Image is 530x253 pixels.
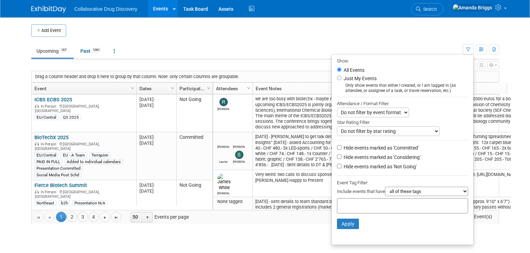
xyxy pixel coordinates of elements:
td: Not Going [176,94,212,132]
label: All Events [342,68,364,73]
div: Susana Tomasio [233,159,245,163]
span: - [154,97,155,102]
div: [DATE] [139,182,173,188]
a: Past1061 [75,44,107,58]
div: [DATE] [139,188,173,194]
div: b2h [59,200,70,206]
td: Not Going [176,180,212,208]
label: Just My Events [342,75,377,82]
label: Hide events marked as 'Considering' [342,154,420,161]
div: Star Rating Filter: [337,117,468,126]
div: None tagged [216,199,250,204]
img: Mariana Vaschetto [235,136,243,144]
div: Northeast [34,200,56,206]
span: In-Person [41,190,58,194]
div: EU - A Team [61,152,87,158]
div: Presentation N/A [72,200,107,206]
div: Dimitris Tsionos [217,144,230,149]
span: Column Settings [246,85,251,91]
span: Column Settings [130,85,135,91]
a: Dates [139,83,172,94]
a: Attendees [216,83,248,94]
span: Go to the next page [102,215,108,220]
a: 2 [67,212,77,222]
div: Drag a column header and drop it here to group by that column. Note: only certain columns are gro... [32,71,499,82]
div: Show: [337,56,468,65]
span: 1061 [91,48,102,53]
a: ICBS ECBS 2025 [34,96,72,103]
div: Include events that have [337,187,468,198]
span: Search [421,7,437,12]
a: Fierce Biotech Summit [34,182,87,188]
label: Hide events marked as 'Committed' [342,144,419,151]
div: [DATE] [139,96,173,102]
img: James White [217,174,231,190]
a: Column Settings [205,83,212,93]
div: PAID IN FULL [34,159,62,165]
span: Go to the last page [113,215,119,220]
span: 50 [131,212,143,222]
div: [GEOGRAPHIC_DATA], [GEOGRAPHIC_DATA] [34,189,133,199]
span: Events per page [122,212,196,222]
span: Column Settings [206,85,211,91]
div: Social Media Post Schd [34,172,81,178]
div: Q3 2025 [61,115,81,120]
div: James White [217,191,230,195]
div: Mariana Vaschetto [233,144,245,149]
span: Go to the first page [35,215,41,220]
span: 167 [59,48,69,53]
span: Column Settings [170,85,175,91]
a: BioTechX 2025 [34,134,69,141]
span: - [154,183,155,188]
label: Hide events marked as 'Not Going' [342,163,417,170]
span: In-Person [41,142,58,146]
span: - [154,135,155,140]
a: Go to the last page [111,212,121,222]
a: Column Settings [245,83,252,93]
a: Go to the first page [33,212,43,222]
div: [GEOGRAPHIC_DATA], [GEOGRAPHIC_DATA] [34,103,133,113]
div: Terrapinn [89,152,110,158]
img: In-Person Event [35,104,39,108]
span: In-Person [41,104,58,109]
div: Only show events that either I created, or I am tagged in (as attendee, or assignee of a task, or... [337,83,468,93]
span: Go to the previous page [47,215,52,220]
img: In-Person Event [35,190,39,193]
a: Go to the previous page [44,212,55,222]
img: Dimitris Tsionos [219,136,228,144]
div: Renate Baker [217,106,230,111]
img: Amanda Briggs [452,4,492,11]
div: Lauren Kossy [217,159,230,163]
div: Presentation Committed [34,166,83,171]
img: Susana Tomasio [235,151,243,159]
div: EU/Central [34,115,58,120]
span: 1 [56,212,66,222]
div: EU/Central [34,152,58,158]
span: select [145,215,150,220]
div: [DATE] [139,140,173,146]
img: ExhibitDay [31,6,66,13]
span: Collaborative Drug Discovery [74,6,137,12]
a: Event Notes [256,83,528,94]
div: [DATE] [139,102,173,108]
a: Column Settings [169,83,176,93]
div: Attendance / Format Filter: [337,100,468,108]
img: In-Person Event [35,142,39,145]
a: 4 [88,212,99,222]
div: Added to individual calendars [65,159,123,165]
a: Search [411,3,443,15]
div: [GEOGRAPHIC_DATA], [GEOGRAPHIC_DATA] [34,141,133,151]
div: Event Tag Filter: [337,179,468,187]
a: 3 [78,212,88,222]
a: Column Settings [129,83,136,93]
img: Renate Baker [219,98,228,106]
a: Participation [179,83,208,94]
td: Committed [176,132,212,180]
button: Add Event [31,24,66,37]
div: [DATE] [139,134,173,140]
a: Go to the next page [100,212,110,222]
a: Event [34,83,132,94]
button: Apply [337,219,359,229]
a: Upcoming167 [31,44,74,58]
img: Lauren Kossy [219,151,228,159]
